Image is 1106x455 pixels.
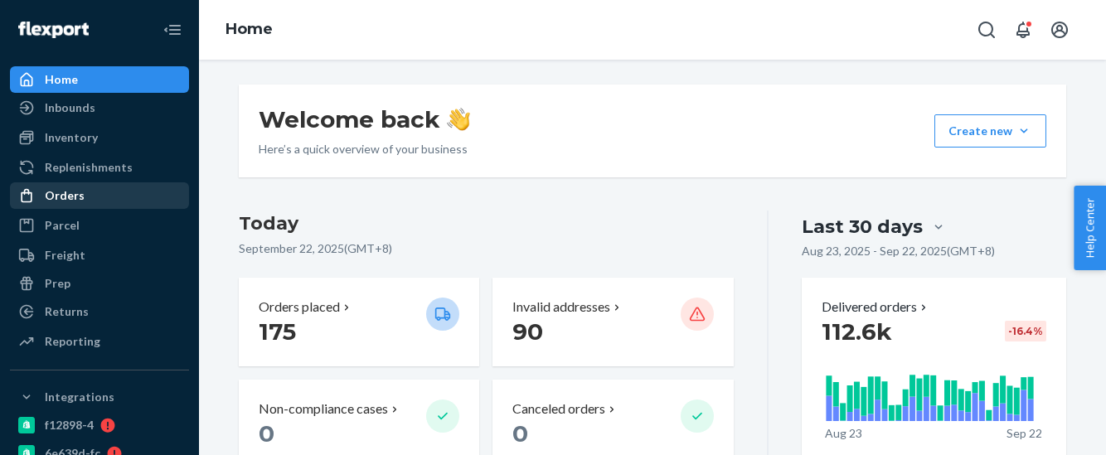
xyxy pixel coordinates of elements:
span: 90 [512,317,543,346]
button: Open notifications [1007,13,1040,46]
button: Create new [934,114,1046,148]
div: Home [45,71,78,88]
div: Returns [45,303,89,320]
div: Freight [45,247,85,264]
button: Open Search Box [970,13,1003,46]
div: Replenishments [45,159,133,176]
button: Delivered orders [822,298,930,317]
span: 0 [512,419,528,448]
span: 175 [259,317,296,346]
div: Reporting [45,333,100,350]
p: Non-compliance cases [259,399,388,419]
button: Close Navigation [156,13,189,46]
p: Aug 23 [825,425,862,442]
img: hand-wave emoji [447,108,470,131]
a: Home [10,66,189,93]
h1: Welcome back [259,104,470,134]
p: Orders placed [259,298,340,317]
span: 112.6k [822,317,892,346]
button: Invalid addresses 90 [492,278,733,366]
h3: Today [239,211,734,237]
div: Inbounds [45,99,95,116]
div: -16.4 % [1005,321,1046,341]
p: Here’s a quick overview of your business [259,141,470,157]
div: Integrations [45,389,114,405]
div: Parcel [45,217,80,234]
img: Flexport logo [18,22,89,38]
button: Orders placed 175 [239,278,479,366]
button: Integrations [10,384,189,410]
p: Canceled orders [512,399,605,419]
a: Inbounds [10,94,189,121]
a: Replenishments [10,154,189,181]
div: Prep [45,275,70,292]
button: Open account menu [1043,13,1076,46]
a: Freight [10,242,189,269]
a: Returns [10,298,189,325]
a: Parcel [10,212,189,239]
a: Prep [10,270,189,297]
div: f12898-4 [45,417,94,433]
div: Inventory [45,129,98,146]
div: Orders [45,187,85,204]
p: Aug 23, 2025 - Sep 22, 2025 ( GMT+8 ) [802,243,995,259]
a: Inventory [10,124,189,151]
a: Reporting [10,328,189,355]
span: 0 [259,419,274,448]
a: f12898-4 [10,412,189,438]
p: September 22, 2025 ( GMT+8 ) [239,240,734,257]
button: Help Center [1074,186,1106,270]
a: Home [226,20,273,38]
a: Orders [10,182,189,209]
ol: breadcrumbs [212,6,286,54]
p: Invalid addresses [512,298,610,317]
div: Last 30 days [802,214,923,240]
p: Sep 22 [1007,425,1042,442]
